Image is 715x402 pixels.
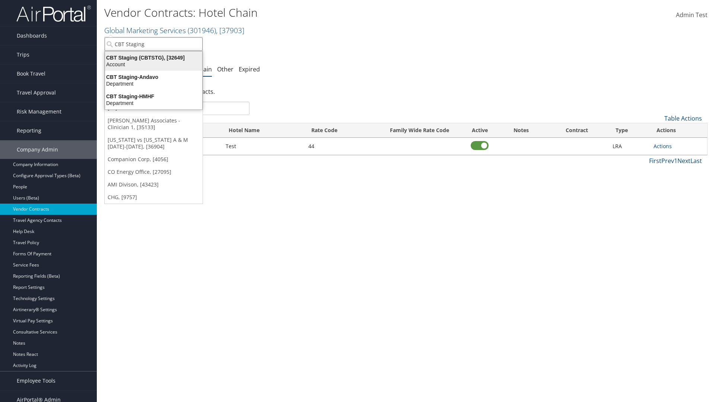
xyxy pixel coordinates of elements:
span: Book Travel [17,64,45,83]
th: Contract: activate to sort column ascending [545,123,608,138]
input: Search Accounts [105,37,203,51]
h1: Vendor Contracts: Hotel Chain [104,5,506,20]
a: Global Marketing Services [104,25,244,35]
th: Active: activate to sort column ascending [463,123,497,138]
a: Next [677,157,690,165]
a: 1 [674,157,677,165]
span: Trips [17,45,29,64]
span: Admin Test [676,11,708,19]
a: Table Actions [664,114,702,122]
a: Actions [654,143,672,150]
a: Companion Corp, [4056] [105,153,203,166]
a: CO Energy Office, [27095] [105,166,203,178]
th: Notes: activate to sort column ascending [497,123,545,138]
span: ( 301946 ) [188,25,216,35]
a: CHG, [9757] [105,191,203,204]
span: Risk Management [17,102,61,121]
a: [US_STATE] vs [US_STATE] A & M [DATE]-[DATE], [36904] [105,134,203,153]
a: First [649,157,661,165]
th: Rate Code: activate to sort column ascending [305,123,377,138]
a: Prev [661,157,674,165]
a: Admin Test [676,4,708,27]
th: Actions [650,123,707,138]
td: 44 [305,138,377,155]
div: CBT Staging (CBTSTG), [32649] [101,54,207,61]
div: CBT Staging-Andavo [101,74,207,80]
a: Last [690,157,702,165]
th: Type: activate to sort column ascending [609,123,650,138]
div: There are contracts. [104,82,708,102]
span: , [ 37903 ] [216,25,244,35]
span: Travel Approval [17,83,56,102]
span: Dashboards [17,26,47,45]
a: AMI Divison, [43423] [105,178,203,191]
a: Expired [239,65,260,73]
div: Department [101,100,207,106]
img: airportal-logo.png [16,5,91,22]
th: Hotel Name: activate to sort column ascending [222,123,305,138]
div: Department [101,80,207,87]
div: CBT Staging-HMHF [101,93,207,100]
th: Family Wide Rate Code: activate to sort column ascending [376,123,462,138]
span: Reporting [17,121,41,140]
span: Employee Tools [17,371,55,390]
td: Test [222,138,305,155]
a: Other [217,65,233,73]
div: Account [101,61,207,68]
span: Company Admin [17,140,58,159]
td: LRA [609,138,650,155]
a: [PERSON_NAME] Associates - Clinician 1, [35133] [105,114,203,134]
